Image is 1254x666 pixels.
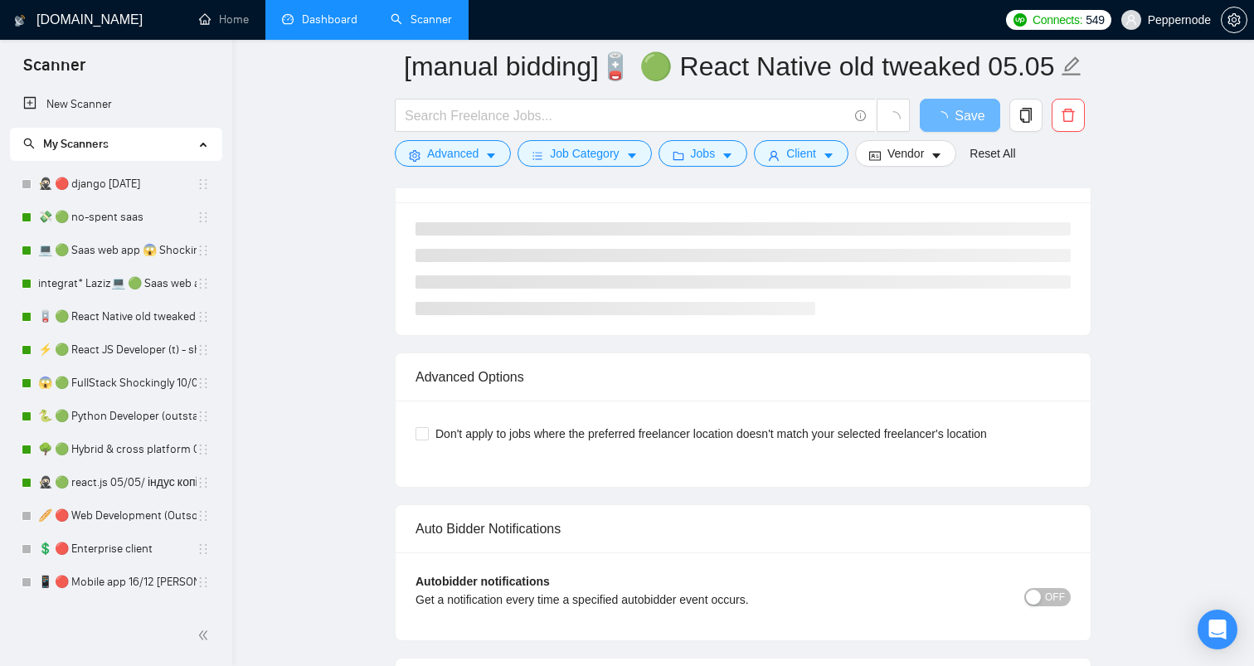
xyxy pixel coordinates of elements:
[887,144,924,163] span: Vendor
[14,7,26,34] img: logo
[38,333,197,367] a: ⚡ 🟢 React JS Developer (t) - short 24/03
[10,88,221,121] li: New Scanner
[970,144,1015,163] a: Reset All
[768,149,780,162] span: user
[404,46,1057,87] input: Scanner name...
[409,149,420,162] span: setting
[1061,56,1082,77] span: edit
[197,410,210,423] span: holder
[197,177,210,191] span: holder
[282,12,357,27] a: dashboardDashboard
[197,277,210,290] span: holder
[416,575,550,588] b: Autobidder notifications
[886,111,901,126] span: loading
[10,300,221,333] li: 🪫 🟢 React Native old tweaked 05.05 індус копі
[38,201,197,234] a: 💸 🟢 no-spent saas
[43,137,109,151] span: My Scanners
[935,111,955,124] span: loading
[485,149,497,162] span: caret-down
[38,168,197,201] a: 🥷🏻 🔴 django [DATE]
[722,149,733,162] span: caret-down
[1052,108,1084,123] span: delete
[518,140,651,167] button: barsJob Categorycaret-down
[10,433,221,466] li: 🌳 🟢 Hybrid & cross platform 07/04 changed start
[197,476,210,489] span: holder
[1221,7,1247,33] button: setting
[1013,13,1027,27] img: upwork-logo.png
[405,105,848,126] input: Search Freelance Jobs...
[429,425,994,443] span: Don't apply to jobs where the preferred freelancer location doesn't match your selected freelance...
[197,576,210,589] span: holder
[10,466,221,499] li: 🥷🏻 🟢 react.js 05/05/ індус копі 19/05 change end
[1052,99,1085,132] button: delete
[38,300,197,333] a: 🪫 🟢 React Native old tweaked 05.05 індус копі
[626,149,638,162] span: caret-down
[550,144,619,163] span: Job Category
[38,433,197,466] a: 🌳 🟢 Hybrid & cross platform 07/04 changed start
[197,310,210,323] span: holder
[10,201,221,234] li: 💸 🟢 no-spent saas
[869,149,881,162] span: idcard
[38,466,197,499] a: 🥷🏻 🟢 react.js 05/05/ індус копі 19/05 change end
[823,149,834,162] span: caret-down
[691,144,716,163] span: Jobs
[427,144,479,163] span: Advanced
[23,138,35,149] span: search
[10,400,221,433] li: 🐍 🟢 Python Developer (outstaff)
[1125,14,1137,26] span: user
[10,532,221,566] li: 💲 🔴 Enterprise client
[786,144,816,163] span: Client
[659,140,748,167] button: folderJobscaret-down
[920,99,1000,132] button: Save
[1221,13,1247,27] a: setting
[38,267,197,300] a: integrat* Laziz💻 🟢 Saas web app 😱 Shockingly 27/11
[197,244,210,257] span: holder
[10,599,221,632] li: 📳 🔴 Saas mobile app 😱 Shockingly 10/01
[931,149,942,162] span: caret-down
[199,12,249,27] a: homeHome
[38,400,197,433] a: 🐍 🟢 Python Developer (outstaff)
[38,234,197,267] a: 💻 🟢 Saas web app 😱 Shockingly 27/11
[38,367,197,400] a: 😱 🟢 FullStack Shockingly 10/01
[38,532,197,566] a: 💲 🔴 Enterprise client
[1009,99,1043,132] button: copy
[416,591,907,609] div: Get a notification every time a specified autobidder event occurs.
[673,149,684,162] span: folder
[10,53,99,88] span: Scanner
[10,234,221,267] li: 💻 🟢 Saas web app 😱 Shockingly 27/11
[1010,108,1042,123] span: copy
[1086,11,1104,29] span: 549
[10,499,221,532] li: 🥖 🔴 Web Development (Outsource)
[10,168,221,201] li: 🥷🏻 🔴 django 13/02/25
[197,343,210,357] span: holder
[754,140,848,167] button: userClientcaret-down
[395,140,511,167] button: settingAdvancedcaret-down
[10,566,221,599] li: 📱 🔴 Mobile app 16/12 Tamara's change
[955,105,984,126] span: Save
[197,509,210,523] span: holder
[416,353,1071,401] div: Advanced Options
[1033,11,1082,29] span: Connects:
[855,110,866,121] span: info-circle
[1045,588,1065,606] span: OFF
[197,377,210,390] span: holder
[197,443,210,456] span: holder
[23,88,208,121] a: New Scanner
[532,149,543,162] span: bars
[391,12,452,27] a: searchScanner
[855,140,956,167] button: idcardVendorcaret-down
[1222,13,1247,27] span: setting
[1198,610,1237,649] div: Open Intercom Messenger
[197,542,210,556] span: holder
[10,267,221,300] li: integrat* Laziz💻 🟢 Saas web app 😱 Shockingly 27/11
[416,505,1071,552] div: Auto Bidder Notifications
[10,333,221,367] li: ⚡ 🟢 React JS Developer (t) - short 24/03
[38,499,197,532] a: 🥖 🔴 Web Development (Outsource)
[197,211,210,224] span: holder
[10,367,221,400] li: 😱 🟢 FullStack Shockingly 10/01
[197,627,214,644] span: double-left
[38,566,197,599] a: 📱 🔴 Mobile app 16/12 [PERSON_NAME]'s change
[23,137,109,151] span: My Scanners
